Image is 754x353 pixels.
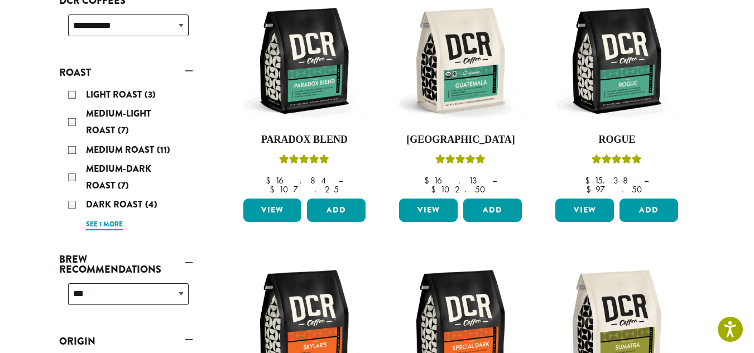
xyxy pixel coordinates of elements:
span: $ [431,183,440,195]
a: Brew Recommendations [59,250,193,279]
button: Add [619,199,678,222]
span: (4) [145,198,157,211]
span: $ [424,175,434,186]
span: $ [266,175,275,186]
span: (3) [145,88,156,101]
span: Dark Roast [86,198,145,211]
span: – [644,175,649,186]
bdi: 16.13 [424,175,482,186]
bdi: 16.84 [266,175,328,186]
div: DCR Coffees [59,10,193,50]
button: Add [307,199,366,222]
h4: Paradox Blend [241,134,369,146]
span: (7) [118,124,129,137]
span: $ [270,183,279,195]
bdi: 15.38 [585,175,633,186]
button: Add [463,199,522,222]
a: See 1 more [86,219,123,230]
span: $ [586,183,595,195]
a: View [555,199,614,222]
span: Medium-Dark Roast [86,162,151,192]
span: Medium-Light Roast [86,107,151,137]
a: Origin [59,332,193,351]
span: $ [585,175,594,186]
span: – [492,175,497,186]
span: (7) [118,179,129,192]
div: Rated 5.00 out of 5 [592,153,642,170]
h4: Rogue [553,134,681,146]
div: Roast [59,82,193,236]
bdi: 102.50 [431,183,491,195]
div: Brew Recommendations [59,279,193,318]
bdi: 97.50 [586,183,647,195]
span: Medium Roast [86,143,157,156]
bdi: 107.25 [270,183,339,195]
span: – [338,175,343,186]
a: View [399,199,458,222]
span: (11) [157,143,170,156]
div: Rated 5.00 out of 5 [279,153,329,170]
a: View [243,199,302,222]
a: Roast [59,63,193,82]
h4: [GEOGRAPHIC_DATA] [396,134,525,146]
div: Rated 5.00 out of 5 [435,153,486,170]
span: Light Roast [86,88,145,101]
